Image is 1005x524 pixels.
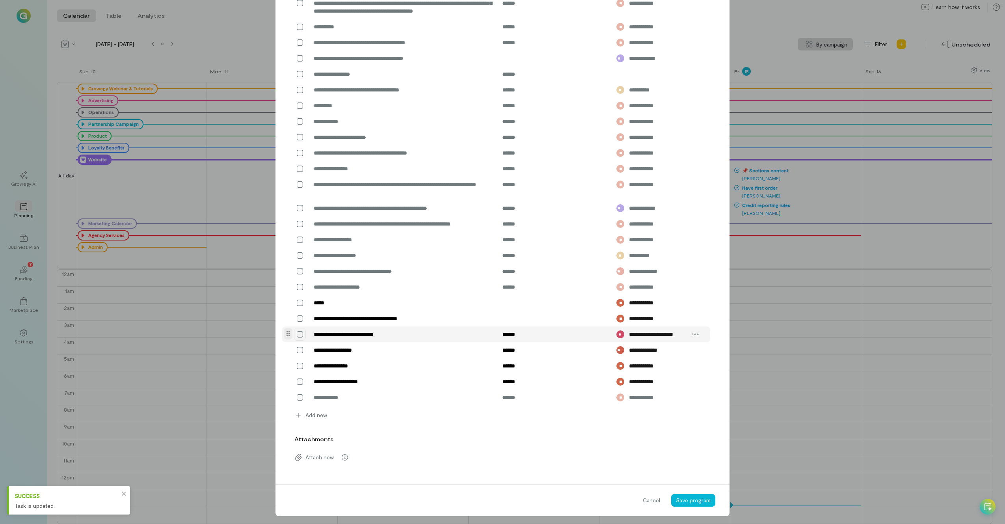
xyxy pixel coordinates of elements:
div: Attach new [290,449,715,465]
span: Add new [305,411,327,419]
span: Cancel [643,496,660,504]
div: Success [15,492,119,500]
span: Attach new [305,453,334,461]
button: Save program [671,494,715,507]
div: Task is updated. [15,502,119,510]
span: Save program [676,497,711,503]
button: close [121,489,127,498]
label: Attachments [294,435,333,443]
